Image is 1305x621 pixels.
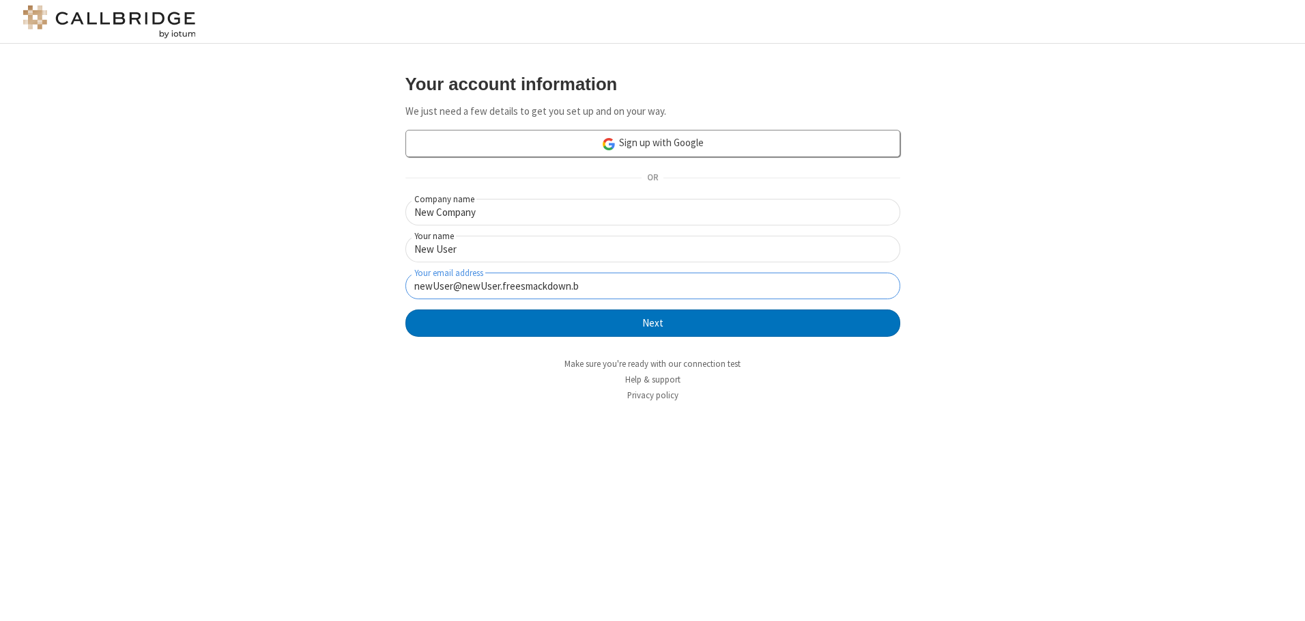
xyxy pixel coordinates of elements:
[405,199,900,225] input: Company name
[405,236,900,262] input: Your name
[564,358,741,370] a: Make sure you're ready with our connection test
[601,137,616,152] img: google-icon.png
[625,374,680,385] a: Help & support
[405,74,900,94] h3: Your account information
[405,104,900,120] p: We just need a few details to get you set up and on your way.
[20,5,198,38] img: logo@2x.png
[405,130,900,157] a: Sign up with Google
[642,169,663,188] span: OR
[627,389,678,401] a: Privacy policy
[405,309,900,337] button: Next
[405,273,900,299] input: Your email address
